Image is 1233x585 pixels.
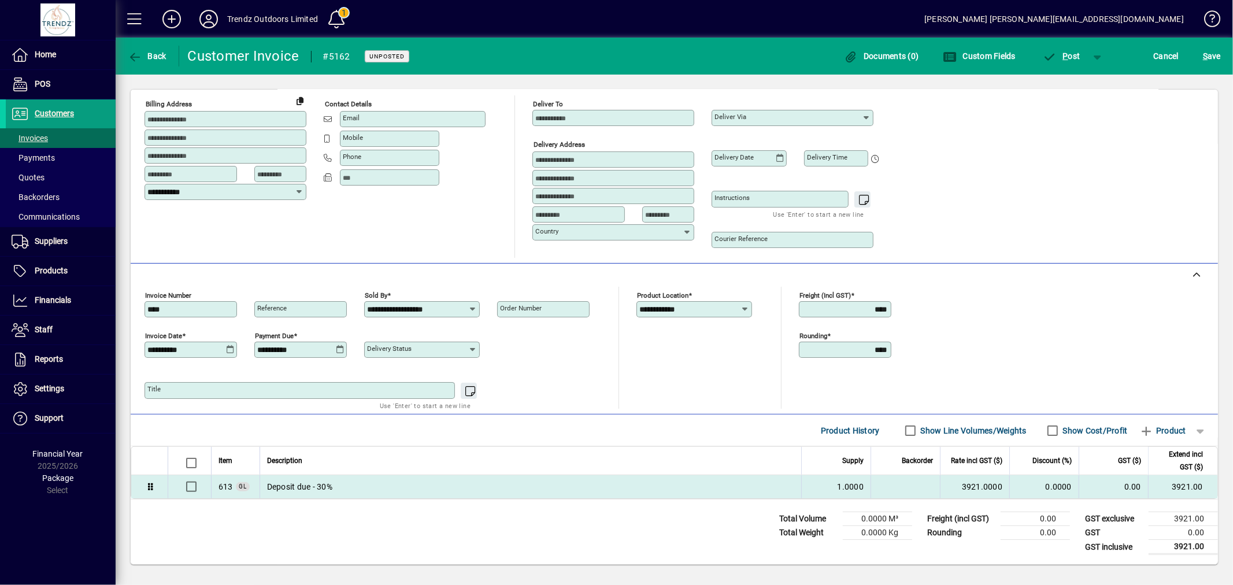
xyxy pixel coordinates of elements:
td: 0.00 [1001,512,1070,526]
span: Deposit due - 30% [267,481,332,493]
span: Package [42,473,73,483]
span: Quotes [12,173,45,182]
mat-label: Delivery time [807,153,847,161]
a: Home [6,40,116,69]
span: Customers [35,109,74,118]
mat-label: Invoice date [145,332,182,340]
div: #5162 [323,47,350,66]
button: Product History [816,420,884,441]
mat-label: Sold by [365,291,387,299]
button: Save [1200,46,1224,66]
button: Cancel [1151,46,1182,66]
span: Discount (%) [1032,454,1072,467]
span: ave [1203,47,1221,65]
td: 0.0000 Kg [843,526,912,540]
span: GL [239,483,247,490]
td: 3921.00 [1148,475,1217,498]
td: Total Weight [773,526,843,540]
td: 0.00 [1001,526,1070,540]
span: Reports [35,354,63,364]
a: Invoices [6,128,116,148]
span: Documents (0) [844,51,919,61]
td: Freight (incl GST) [921,512,1001,526]
span: Deposit Paid [219,481,233,493]
mat-label: Email [343,114,360,122]
mat-label: Title [147,385,161,393]
a: Communications [6,207,116,227]
span: Support [35,413,64,423]
span: Item [219,454,232,467]
mat-label: Phone [343,153,361,161]
span: Backorder [902,454,933,467]
span: Communications [12,212,80,221]
mat-label: Reference [257,304,287,312]
span: Supply [842,454,864,467]
a: Settings [6,375,116,403]
a: Backorders [6,187,116,207]
div: [PERSON_NAME] [PERSON_NAME][EMAIL_ADDRESS][DOMAIN_NAME] [924,10,1184,28]
mat-label: Delivery status [367,345,412,353]
span: 1.0000 [838,481,864,493]
td: GST [1079,526,1149,540]
td: GST exclusive [1079,512,1149,526]
mat-hint: Use 'Enter' to start a new line [773,208,864,221]
td: Rounding [921,526,1001,540]
a: Staff [6,316,116,345]
span: Staff [35,325,53,334]
span: Products [35,266,68,275]
span: Home [35,50,56,59]
mat-label: Freight (incl GST) [799,291,851,299]
button: Post [1037,46,1086,66]
button: Profile [190,9,227,29]
span: Backorders [12,192,60,202]
mat-label: Invoice number [145,291,191,299]
span: Description [267,454,302,467]
span: Suppliers [35,236,68,246]
button: Documents (0) [841,46,922,66]
button: Copy to Delivery address [291,91,309,110]
button: Product [1134,420,1192,441]
span: GST ($) [1118,454,1141,467]
span: Invoices [12,134,48,143]
td: 0.0000 M³ [843,512,912,526]
mat-label: Product location [637,291,688,299]
div: Trendz Outdoors Limited [227,10,318,28]
mat-label: Mobile [343,134,363,142]
label: Show Line Volumes/Weights [919,425,1027,436]
mat-label: Deliver To [533,100,563,108]
span: S [1203,51,1208,61]
span: Custom Fields [943,51,1016,61]
mat-label: Courier Reference [714,235,768,243]
a: Reports [6,345,116,374]
a: Quotes [6,168,116,187]
span: Extend incl GST ($) [1156,448,1203,473]
span: Cancel [1154,47,1179,65]
div: 3921.0000 [947,481,1002,493]
span: Financials [35,295,71,305]
td: 0.0000 [1009,475,1079,498]
span: Product [1139,421,1186,440]
button: Back [125,46,169,66]
mat-label: Payment due [255,332,294,340]
span: Product History [821,421,880,440]
mat-label: Country [535,227,558,235]
mat-label: Instructions [714,194,750,202]
span: Payments [12,153,55,162]
mat-hint: Use 'Enter' to start a new line [380,399,471,412]
td: 3921.00 [1149,540,1218,554]
span: Financial Year [33,449,83,458]
mat-label: Order number [500,304,542,312]
a: Products [6,257,116,286]
div: Customer Invoice [188,47,299,65]
span: P [1063,51,1068,61]
td: 0.00 [1149,526,1218,540]
mat-label: Rounding [799,332,827,340]
td: 3921.00 [1149,512,1218,526]
a: Suppliers [6,227,116,256]
td: 0.00 [1079,475,1148,498]
app-page-header-button: Back [116,46,179,66]
td: GST inclusive [1079,540,1149,554]
span: ost [1043,51,1080,61]
label: Show Cost/Profit [1061,425,1128,436]
a: Knowledge Base [1195,2,1219,40]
